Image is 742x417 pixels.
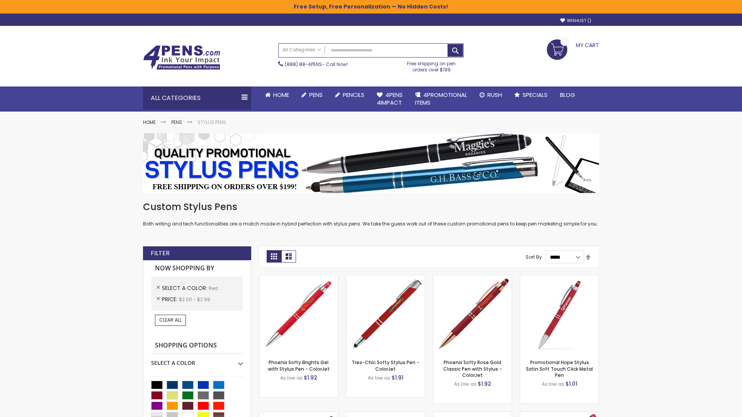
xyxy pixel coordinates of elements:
[454,381,477,387] span: As low as
[151,354,243,367] div: Select A Color
[329,86,371,103] a: Pencils
[179,296,210,303] span: $2.00 - $2.99
[554,86,581,103] a: Blog
[542,381,564,387] span: As low as
[267,250,281,263] strong: Grid
[151,249,170,258] strong: Filter
[295,86,329,103] a: Pens
[443,359,502,378] a: Phoenix Softy Rose Gold Classic Pen with Stylus - ColorJet
[259,86,295,103] a: Home
[304,374,317,381] span: $1.92
[352,359,419,372] a: Tres-Chic Softy Stylus Pen - ColorJet
[309,91,323,99] span: Pens
[522,91,548,99] span: Specials
[346,275,425,354] img: Tres-Chic Softy Stylus Pen - ColorJet-Red
[346,275,425,281] a: Tres-Chic Softy Stylus Pen - ColorJet-Red
[285,61,348,68] span: - Call Now!
[283,47,321,53] span: All Categories
[279,44,325,56] a: All Categories
[209,285,218,292] span: Red
[151,337,243,354] strong: Shopping Options
[273,91,289,99] span: Home
[377,91,403,107] span: 4Pens 4impact
[565,380,577,388] span: $1.01
[285,61,322,68] a: (888) 88-4PENS
[171,119,182,125] a: Pens
[143,201,599,213] h1: Custom Stylus Pens
[143,45,220,70] img: 4Pens Custom Pens and Promotional Products
[526,254,542,260] label: Sort By
[433,275,512,281] a: Phoenix Softy Rose Gold Classic Pen with Stylus - ColorJet-Red
[155,315,186,325] a: Clear All
[143,133,599,193] img: Stylus Pens
[478,380,491,388] span: $1.92
[343,91,364,99] span: Pencils
[368,375,390,381] span: As low as
[162,284,209,292] span: Select A Color
[151,260,243,276] strong: Now Shopping by
[143,86,251,110] div: All Categories
[520,275,599,281] a: Promotional Hope Stylus Satin Soft Touch Click Metal Pen-Red
[280,375,303,381] span: As low as
[433,275,512,354] img: Phoenix Softy Rose Gold Classic Pen with Stylus - ColorJet-Red
[399,58,464,73] div: Free shipping on pen orders over $199
[487,91,502,99] span: Rush
[473,86,508,103] a: Rush
[508,86,554,103] a: Specials
[415,91,467,107] span: 4PROMOTIONAL ITEMS
[526,359,593,378] a: Promotional Hope Stylus Satin Soft Touch Click Metal Pen
[268,359,330,372] a: Phoenix Softy Brights Gel with Stylus Pen - ColorJet
[560,91,575,99] span: Blog
[162,295,179,303] span: Price
[159,317,182,323] span: Clear All
[259,275,338,354] img: Phoenix Softy Brights Gel with Stylus Pen - ColorJet-Red
[520,275,599,354] img: Promotional Hope Stylus Satin Soft Touch Click Metal Pen-Red
[371,86,409,112] a: 4Pens4impact
[143,201,599,227] div: Both writing and tech functionalities are a match made in hybrid perfection with stylus pens. We ...
[391,374,403,381] span: $1.91
[409,86,473,112] a: 4PROMOTIONALITEMS
[560,18,591,24] a: Wishlist
[197,119,226,125] strong: Stylus Pens
[143,119,156,125] a: Home
[259,275,338,281] a: Phoenix Softy Brights Gel with Stylus Pen - ColorJet-Red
